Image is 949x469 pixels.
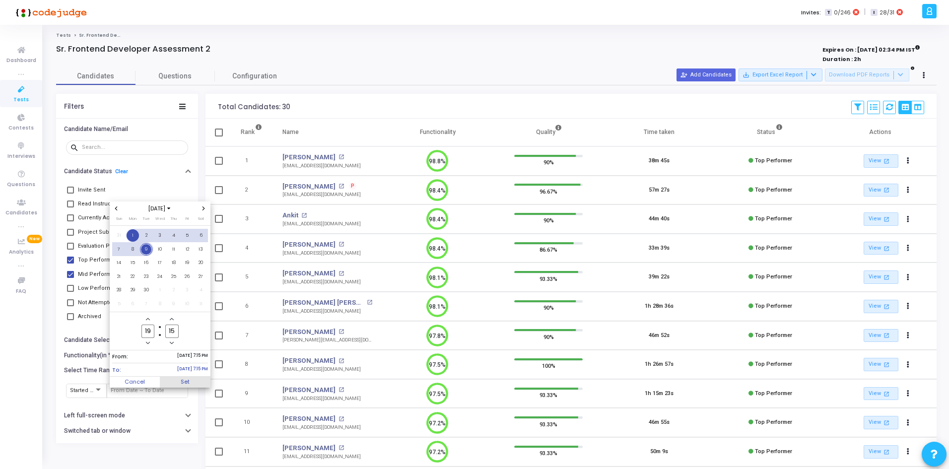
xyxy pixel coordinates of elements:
td: October 7, 2025 [139,297,153,311]
th: Thursday [167,215,181,225]
span: 2 [167,284,180,296]
span: [DATE] 7:15 PM [177,352,208,361]
span: 2 [140,229,152,242]
span: 29 [127,284,139,296]
td: September 17, 2025 [153,256,167,270]
span: 13 [195,243,207,256]
span: 21 [113,270,125,283]
button: Minus a minute [168,339,176,347]
td: September 23, 2025 [139,269,153,283]
td: August 31, 2025 [112,229,126,243]
th: Wednesday [153,215,167,225]
span: 31 [113,229,125,242]
span: 3 [154,229,166,242]
button: Next month [200,204,208,213]
td: September 5, 2025 [181,229,195,243]
span: 23 [140,270,152,283]
td: October 3, 2025 [181,283,195,297]
td: September 18, 2025 [167,256,181,270]
span: To: [112,366,121,374]
span: 15 [127,257,139,269]
span: From: [112,352,128,361]
td: September 21, 2025 [112,269,126,283]
span: 3 [181,284,194,296]
span: Mon [129,216,136,221]
span: Sat [198,216,204,221]
td: September 24, 2025 [153,269,167,283]
span: 22 [127,270,139,283]
span: 28 [113,284,125,296]
span: 24 [154,270,166,283]
span: [DATE] [145,204,175,213]
span: 8 [154,298,166,310]
td: September 28, 2025 [112,283,126,297]
td: October 8, 2025 [153,297,167,311]
span: [DATE] 7:15 PM [177,366,208,374]
button: Add a hour [144,315,152,324]
span: 11 [167,243,180,256]
span: 6 [195,229,207,242]
th: Saturday [194,215,208,225]
td: September 27, 2025 [194,269,208,283]
td: September 1, 2025 [126,229,140,243]
td: September 16, 2025 [139,256,153,270]
td: September 14, 2025 [112,256,126,270]
td: September 29, 2025 [126,283,140,297]
td: September 13, 2025 [194,242,208,256]
td: October 11, 2025 [194,297,208,311]
td: September 12, 2025 [181,242,195,256]
span: Sun [116,216,122,221]
td: October 6, 2025 [126,297,140,311]
span: 10 [181,298,194,310]
td: September 4, 2025 [167,229,181,243]
th: Tuesday [139,215,153,225]
td: September 6, 2025 [194,229,208,243]
td: October 10, 2025 [181,297,195,311]
td: October 4, 2025 [194,283,208,297]
td: October 9, 2025 [167,297,181,311]
span: 18 [167,257,180,269]
td: October 2, 2025 [167,283,181,297]
span: 27 [195,270,207,283]
span: 1 [154,284,166,296]
td: September 19, 2025 [181,256,195,270]
span: 4 [167,229,180,242]
span: 30 [140,284,152,296]
button: Minus a hour [144,339,152,347]
td: October 5, 2025 [112,297,126,311]
td: September 11, 2025 [167,242,181,256]
td: September 2, 2025 [139,229,153,243]
td: September 9, 2025 [139,242,153,256]
td: October 1, 2025 [153,283,167,297]
span: Wed [155,216,165,221]
span: 19 [181,257,194,269]
span: 4 [195,284,207,296]
span: 26 [181,270,194,283]
th: Sunday [112,215,126,225]
span: 14 [113,257,125,269]
span: 20 [195,257,207,269]
span: 17 [154,257,166,269]
span: 16 [140,257,152,269]
td: September 10, 2025 [153,242,167,256]
span: 5 [113,298,125,310]
span: 9 [167,298,180,310]
td: September 8, 2025 [126,242,140,256]
th: Friday [181,215,195,225]
span: Tue [142,216,150,221]
span: 1 [127,229,139,242]
span: Cancel [110,377,160,388]
td: September 3, 2025 [153,229,167,243]
button: Previous month [112,204,121,213]
td: September 7, 2025 [112,242,126,256]
span: 7 [140,298,152,310]
span: 10 [154,243,166,256]
button: Choose month and year [145,204,175,213]
span: 11 [195,298,207,310]
span: 7 [113,243,125,256]
th: Monday [126,215,140,225]
td: September 30, 2025 [139,283,153,297]
span: 8 [127,243,139,256]
span: 6 [127,298,139,310]
span: Set [160,377,210,388]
